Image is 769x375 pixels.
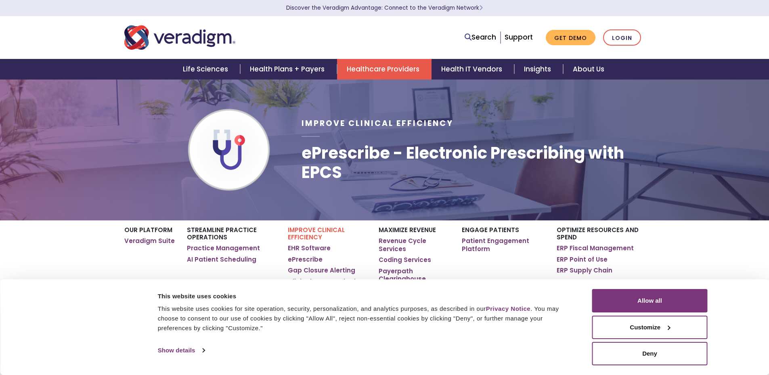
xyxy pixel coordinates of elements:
a: Login [603,29,641,46]
h1: ePrescribe - Electronic Prescribing with EPCS [302,143,645,182]
a: Life Sciences [173,59,240,80]
div: This website uses cookies for site operation, security, personalization, and analytics purposes, ... [158,304,574,333]
a: Practice Management [187,244,260,252]
a: Clinical Data Registries [288,278,363,286]
a: About Us [563,59,614,80]
a: AI Patient Scheduling [187,256,256,264]
a: ERP Fiscal Management [557,244,634,252]
a: ERP Supply Chain [557,266,612,274]
a: Insights [514,59,563,80]
button: Deny [592,342,708,365]
button: Allow all [592,289,708,312]
a: Gap Closure Alerting [288,266,355,274]
a: Coding Services [379,256,431,264]
a: Payerpath Clearinghouse [379,267,449,283]
a: Discover the Veradigm Advantage: Connect to the Veradigm NetworkLearn More [286,4,483,12]
a: Show details [158,344,205,356]
div: This website uses cookies [158,291,574,301]
span: Learn More [479,4,483,12]
a: Support [505,32,533,42]
a: Revenue Cycle Services [379,237,449,253]
button: Customize [592,316,708,339]
a: Search [465,32,496,43]
a: EHR Software [288,244,331,252]
a: Health Plans + Payers [240,59,337,80]
a: Get Demo [546,30,595,46]
a: Healthcare Providers [337,59,432,80]
a: Privacy Notice [486,305,530,312]
a: ePrescribe [288,256,323,264]
span: Improve Clinical Efficiency [302,118,453,129]
a: Veradigm Suite [124,237,175,245]
a: Health IT Vendors [432,59,514,80]
img: Veradigm logo [124,24,235,51]
a: Patient Engagement Platform [462,237,545,253]
a: ERP Point of Use [557,256,608,264]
